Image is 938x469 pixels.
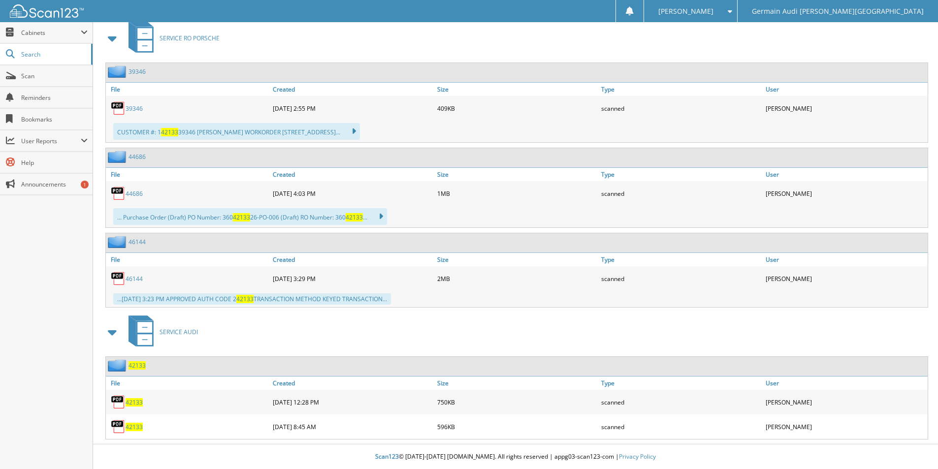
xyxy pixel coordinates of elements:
div: [DATE] 2:55 PM [270,98,435,118]
a: User [763,376,928,390]
a: User [763,168,928,181]
span: Cabinets [21,29,81,37]
a: 42133 [126,423,143,431]
div: [PERSON_NAME] [763,269,928,288]
a: Size [435,376,599,390]
a: User [763,253,928,266]
div: [DATE] 12:28 PM [270,392,435,412]
a: File [106,253,270,266]
a: Type [599,83,763,96]
div: scanned [599,417,763,437]
span: Germain Audi [PERSON_NAME][GEOGRAPHIC_DATA] [752,8,924,14]
div: [PERSON_NAME] [763,392,928,412]
img: PDF.png [111,395,126,409]
a: Created [270,83,435,96]
a: Size [435,168,599,181]
a: 39346 [129,67,146,76]
a: SERVICE AUDI [123,313,198,351]
span: 42133 [346,213,363,221]
span: SERVICE RO PORSCHE [160,34,220,42]
img: PDF.png [111,101,126,116]
div: [PERSON_NAME] [763,98,928,118]
a: Type [599,168,763,181]
div: scanned [599,269,763,288]
a: Created [270,168,435,181]
a: 44686 [129,153,146,161]
span: Scan [21,72,88,80]
a: File [106,83,270,96]
a: 44686 [126,189,143,198]
img: folder2.png [108,359,129,372]
img: PDF.png [111,271,126,286]
img: folder2.png [108,151,129,163]
a: Created [270,253,435,266]
a: Size [435,83,599,96]
div: [DATE] 4:03 PM [270,184,435,203]
span: Scan123 [375,452,399,461]
div: [DATE] 8:45 AM [270,417,435,437]
a: File [106,168,270,181]
div: 1MB [435,184,599,203]
a: 42133 [126,398,143,406]
a: Privacy Policy [619,452,656,461]
div: CUSTOMER #: 1 39346 [PERSON_NAME] WORKORDER [STREET_ADDRESS]... [113,123,360,140]
div: © [DATE]-[DATE] [DOMAIN_NAME]. All rights reserved | appg03-scan123-com | [93,445,938,469]
a: Created [270,376,435,390]
a: User [763,83,928,96]
a: File [106,376,270,390]
a: 39346 [126,104,143,113]
img: scan123-logo-white.svg [10,4,84,18]
span: 42133 [161,128,178,136]
iframe: Chat Widget [889,422,938,469]
div: scanned [599,184,763,203]
img: folder2.png [108,236,129,248]
img: folder2.png [108,65,129,78]
div: ... Purchase Order (Draft) PO Number: 360 26-PO-006 (Draft) RO Number: 360 ... [113,208,387,225]
span: Reminders [21,94,88,102]
div: 1 [81,181,89,188]
a: 42133 [129,361,146,370]
a: Type [599,253,763,266]
a: SERVICE RO PORSCHE [123,19,220,58]
div: scanned [599,392,763,412]
div: ...[DATE] 3:23 PM APPROVED AUTH CODE 2 TRANSACTION METHOD KEYED TRANSACTION... [113,293,391,305]
a: Size [435,253,599,266]
span: Search [21,50,86,59]
img: PDF.png [111,186,126,201]
div: scanned [599,98,763,118]
div: [DATE] 3:29 PM [270,269,435,288]
span: [PERSON_NAME] [658,8,713,14]
span: Help [21,158,88,167]
a: Type [599,376,763,390]
a: 46144 [126,275,143,283]
div: 750KB [435,392,599,412]
span: 42133 [233,213,250,221]
span: User Reports [21,137,81,145]
a: 46144 [129,238,146,246]
div: 409KB [435,98,599,118]
div: [PERSON_NAME] [763,417,928,437]
span: 42133 [236,295,254,303]
span: Bookmarks [21,115,88,124]
div: 596KB [435,417,599,437]
span: Announcements [21,180,88,188]
span: SERVICE AUDI [160,328,198,336]
div: 2MB [435,269,599,288]
img: PDF.png [111,419,126,434]
div: [PERSON_NAME] [763,184,928,203]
